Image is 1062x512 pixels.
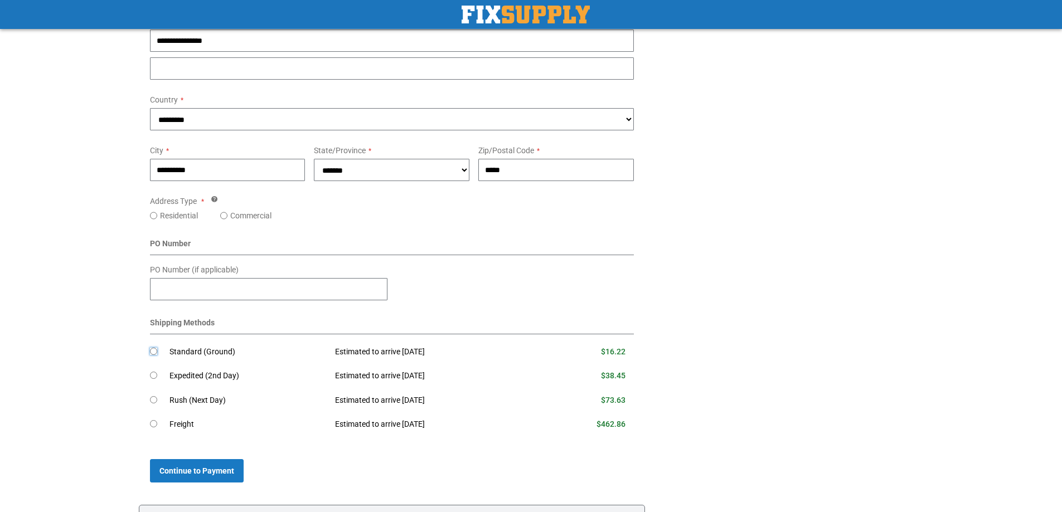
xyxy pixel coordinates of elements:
[169,388,327,413] td: Rush (Next Day)
[601,371,625,380] span: $38.45
[150,238,634,255] div: PO Number
[159,466,234,475] span: Continue to Payment
[601,347,625,356] span: $16.22
[597,420,625,428] span: $462.86
[327,412,542,437] td: Estimated to arrive [DATE]
[169,364,327,388] td: Expedited (2nd Day)
[230,210,271,221] label: Commercial
[601,396,625,404] span: $73.63
[327,340,542,364] td: Estimated to arrive [DATE]
[327,388,542,413] td: Estimated to arrive [DATE]
[327,364,542,388] td: Estimated to arrive [DATE]
[150,459,244,482] button: Continue to Payment
[169,412,327,437] td: Freight
[160,210,198,221] label: Residential
[150,95,178,104] span: Country
[478,146,534,155] span: Zip/Postal Code
[150,265,239,274] span: PO Number (if applicable)
[150,197,197,206] span: Address Type
[314,146,366,155] span: State/Province
[150,146,163,155] span: City
[462,6,590,23] a: store logo
[169,340,327,364] td: Standard (Ground)
[462,6,590,23] img: Fix Industrial Supply
[150,317,634,334] div: Shipping Methods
